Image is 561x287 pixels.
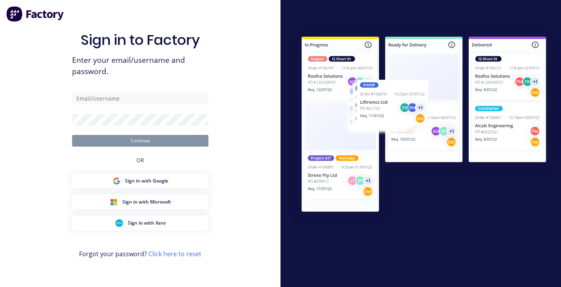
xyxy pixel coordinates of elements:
[136,147,144,174] div: OR
[72,174,208,188] button: Google Sign inSign in with Google
[125,177,168,184] span: Sign in with Google
[72,195,208,209] button: Microsoft Sign inSign in with Microsoft
[128,220,166,227] span: Sign in with Xero
[287,23,561,228] img: Sign in
[110,198,118,206] img: Microsoft Sign in
[148,250,201,258] a: Click here to reset
[6,6,65,22] img: Factory
[81,32,200,48] h1: Sign in to Factory
[113,177,120,185] img: Google Sign in
[79,249,201,259] span: Forgot your password?
[72,216,208,230] button: Xero Sign inSign in with Xero
[72,93,208,105] input: Email/Username
[72,55,208,77] span: Enter your email/username and password.
[115,219,123,227] img: Xero Sign in
[122,198,171,206] span: Sign in with Microsoft
[72,135,208,147] button: Continue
